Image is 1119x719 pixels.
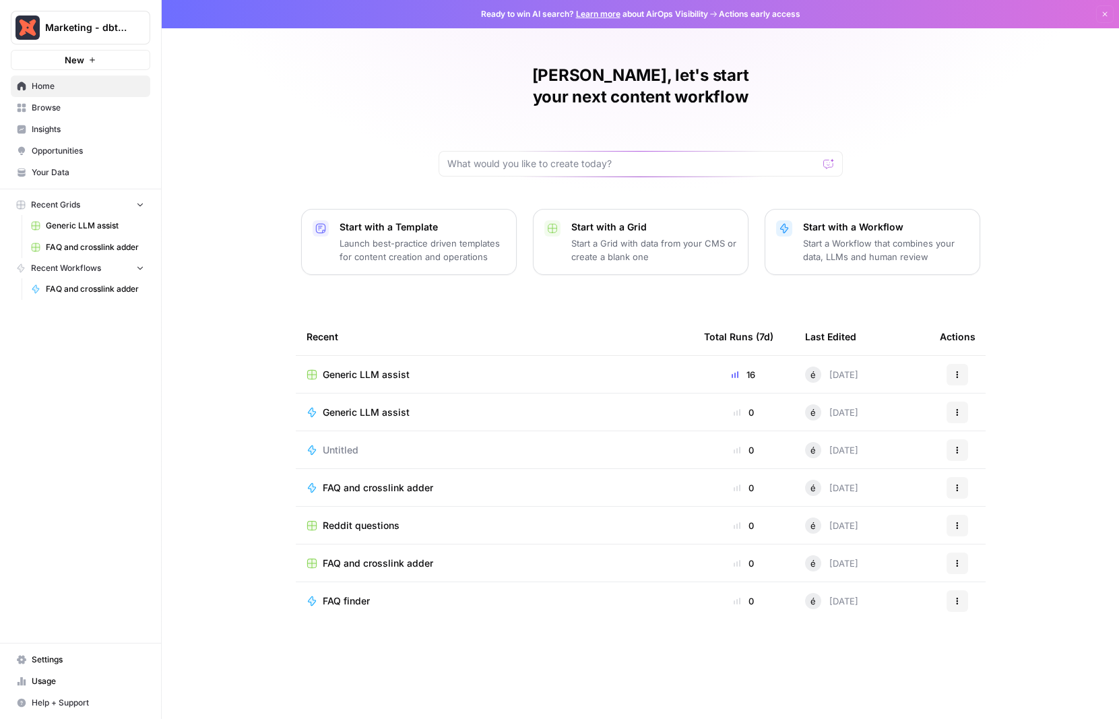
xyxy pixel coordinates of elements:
[11,692,150,714] button: Help + Support
[481,8,708,20] span: Ready to win AI search? about AirOps Visibility
[805,480,858,496] div: [DATE]
[307,519,682,532] a: Reddit questions
[704,406,784,419] div: 0
[805,442,858,458] div: [DATE]
[11,50,150,70] button: New
[805,518,858,534] div: [DATE]
[46,220,144,232] span: Generic LLM assist
[340,237,505,263] p: Launch best-practice driven templates for content creation and operations
[576,9,620,19] a: Learn more
[31,262,101,274] span: Recent Workflows
[940,318,976,355] div: Actions
[810,594,816,608] span: é
[11,670,150,692] a: Usage
[533,209,748,275] button: Start with a GridStart a Grid with data from your CMS or create a blank one
[810,557,816,570] span: é
[11,649,150,670] a: Settings
[447,157,818,170] input: What would you like to create today?
[11,140,150,162] a: Opportunities
[805,404,858,420] div: [DATE]
[810,368,816,381] span: é
[704,368,784,381] div: 16
[323,519,399,532] span: Reddit questions
[46,241,144,253] span: FAQ and crosslink adder
[704,443,784,457] div: 0
[323,406,410,419] span: Generic LLM assist
[301,209,517,275] button: Start with a TemplateLaunch best-practice driven templates for content creation and operations
[307,443,682,457] a: Untitled
[704,481,784,495] div: 0
[11,162,150,183] a: Your Data
[805,555,858,571] div: [DATE]
[571,220,737,234] p: Start with a Grid
[32,654,144,666] span: Settings
[45,21,127,34] span: Marketing - dbt Labs
[46,283,144,295] span: FAQ and crosslink adder
[15,15,40,40] img: Marketing - dbt Labs Logo
[307,481,682,495] a: FAQ and crosslink adder
[803,237,969,263] p: Start a Workflow that combines your data, LLMs and human review
[810,406,816,419] span: é
[704,318,773,355] div: Total Runs (7d)
[323,481,433,495] span: FAQ and crosslink adder
[11,97,150,119] a: Browse
[25,278,150,300] a: FAQ and crosslink adder
[323,368,410,381] span: Generic LLM assist
[805,593,858,609] div: [DATE]
[810,481,816,495] span: é
[11,258,150,278] button: Recent Workflows
[32,102,144,114] span: Browse
[704,519,784,532] div: 0
[32,675,144,687] span: Usage
[805,318,856,355] div: Last Edited
[307,368,682,381] a: Generic LLM assist
[11,119,150,140] a: Insights
[323,594,370,608] span: FAQ finder
[25,237,150,258] a: FAQ and crosslink adder
[31,199,80,211] span: Recent Grids
[307,318,682,355] div: Recent
[810,519,816,532] span: é
[803,220,969,234] p: Start with a Workflow
[439,65,843,108] h1: [PERSON_NAME], let's start your next content workflow
[704,594,784,608] div: 0
[765,209,980,275] button: Start with a WorkflowStart a Workflow that combines your data, LLMs and human review
[323,443,358,457] span: Untitled
[323,557,433,570] span: FAQ and crosslink adder
[810,443,816,457] span: é
[65,53,84,67] span: New
[571,237,737,263] p: Start a Grid with data from your CMS or create a blank one
[307,557,682,570] a: FAQ and crosslink adder
[340,220,505,234] p: Start with a Template
[704,557,784,570] div: 0
[719,8,800,20] span: Actions early access
[32,123,144,135] span: Insights
[32,145,144,157] span: Opportunities
[32,80,144,92] span: Home
[307,406,682,419] a: Generic LLM assist
[11,11,150,44] button: Workspace: Marketing - dbt Labs
[11,195,150,215] button: Recent Grids
[25,215,150,237] a: Generic LLM assist
[32,166,144,179] span: Your Data
[805,367,858,383] div: [DATE]
[32,697,144,709] span: Help + Support
[11,75,150,97] a: Home
[307,594,682,608] a: FAQ finder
